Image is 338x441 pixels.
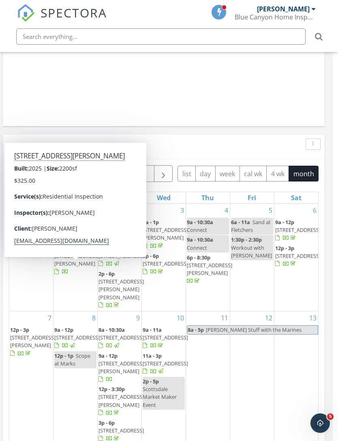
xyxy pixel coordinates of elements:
[17,4,35,22] img: The Best Home Inspection Software - Spectora
[143,326,188,349] a: 9a - 11a [STREET_ADDRESS]
[10,326,29,333] span: 12p - 3p
[41,4,107,21] span: SPECTORA
[187,254,210,261] span: 6p - 8:30p
[143,218,188,249] a: 9a - 1p [STREET_ADDRESS][PERSON_NAME]
[179,204,186,217] a: Go to September 3, 2025
[257,5,310,13] div: [PERSON_NAME]
[143,251,185,277] a: 3p - 6p [STREET_ADDRESS]
[98,218,141,243] a: 9a - 12p [STREET_ADDRESS]
[275,244,294,252] span: 12p - 3p
[66,192,84,203] a: Monday
[275,244,317,269] a: 12p - 3p [STREET_ADDRESS]
[187,254,232,285] a: 6p - 8:30p [STREET_ADDRESS][PERSON_NAME]
[275,218,294,226] span: 9a - 12p
[98,226,144,233] span: [STREET_ADDRESS]
[143,325,185,351] a: 9a - 11a [STREET_ADDRESS]
[143,252,159,259] span: 3p - 6p
[10,326,56,357] a: 12p - 3p [STREET_ADDRESS][PERSON_NAME]
[200,192,216,203] a: Thursday
[98,352,118,359] span: 9a - 12p
[231,218,250,226] span: 6a - 11a
[98,326,125,333] span: 8a - 10:30a
[143,218,159,226] span: 9a - 1p
[187,226,207,233] span: Connect
[54,244,96,277] a: 3p - 6:30p [STREET_ADDRESS][PERSON_NAME]
[187,244,207,251] span: Connect
[143,351,185,377] a: 11a - 3p [STREET_ADDRESS]
[219,311,230,324] a: Go to September 11, 2025
[98,325,141,351] a: 8a - 10:30a [STREET_ADDRESS]
[54,218,73,226] span: 12p - 3p
[275,226,321,233] span: [STREET_ADDRESS]
[98,270,144,309] a: 2p - 6p [STREET_ADDRESS][PERSON_NAME][PERSON_NAME]
[230,204,274,311] td: Go to September 5, 2025
[289,192,303,203] a: Saturday
[223,204,230,217] a: Go to September 4, 2025
[9,141,50,152] span: Calendar
[240,166,267,182] button: cal wk
[289,166,319,182] button: month
[98,252,144,259] span: [STREET_ADDRESS]
[54,218,96,243] a: 12p - 3p [STREET_ADDRESS]
[98,385,144,416] a: 12p - 3:30p [STREET_ADDRESS][PERSON_NAME]
[98,427,144,434] span: [STREET_ADDRESS]
[54,252,100,267] span: [STREET_ADDRESS][PERSON_NAME]
[235,13,316,21] div: Blue Canyon Home Inspections
[187,253,229,286] a: 6p - 8:30p [STREET_ADDRESS][PERSON_NAME]
[98,351,141,385] a: 9a - 12p [STREET_ADDRESS][PERSON_NAME]
[54,334,100,341] span: [STREET_ADDRESS]
[98,244,118,252] span: 11a - 2p
[143,334,188,341] span: [STREET_ADDRESS]
[17,11,107,28] a: SPECTORA
[263,311,274,324] a: Go to September 12, 2025
[98,269,141,310] a: 2p - 6p [STREET_ADDRESS][PERSON_NAME][PERSON_NAME]
[231,218,271,233] span: Sand at Fletchers
[187,326,204,334] span: 8a - 5p
[274,204,318,311] td: Go to September 6, 2025
[275,218,317,243] a: 9a - 12p [STREET_ADDRESS]
[135,311,141,324] a: Go to September 9, 2025
[54,244,100,275] a: 3p - 6:30p [STREET_ADDRESS][PERSON_NAME]
[98,393,144,408] span: [STREET_ADDRESS][PERSON_NAME]
[54,218,100,241] a: 12p - 3p [STREET_ADDRESS]
[9,166,44,182] h2: [DATE]
[54,325,96,351] a: 9a - 12p [STREET_ADDRESS]
[9,204,53,311] td: Go to August 31, 2025
[24,192,39,203] a: Sunday
[98,352,144,383] a: 9a - 12p [STREET_ADDRESS][PERSON_NAME]
[98,278,144,300] span: [STREET_ADDRESS][PERSON_NAME][PERSON_NAME]
[112,192,127,203] a: Tuesday
[90,204,97,217] a: Go to September 1, 2025
[195,166,216,182] button: day
[98,360,144,375] span: [STREET_ADDRESS][PERSON_NAME]
[231,244,272,259] span: Workout with [PERSON_NAME]
[231,236,262,243] span: 1:30p - 2:30p
[310,413,330,433] iframe: Intercom live chat
[98,204,142,311] td: Go to September 2, 2025
[267,204,274,217] a: Go to September 5, 2025
[54,326,73,333] span: 9a - 12p
[143,260,188,267] span: [STREET_ADDRESS]
[143,226,188,241] span: [STREET_ADDRESS][PERSON_NAME]
[142,204,186,311] td: Go to September 3, 2025
[187,262,232,277] span: [STREET_ADDRESS][PERSON_NAME]
[143,385,177,408] span: Scottsdale Market Maker Event
[187,236,213,243] span: 9a - 10:30a
[215,166,240,182] button: week
[275,244,321,267] a: 12p - 3p [STREET_ADDRESS]
[54,244,78,252] span: 3p - 6:30p
[143,360,188,367] span: [STREET_ADDRESS]
[275,218,321,241] a: 9a - 12p [STREET_ADDRESS]
[143,252,188,275] a: 3p - 6p [STREET_ADDRESS]
[43,204,53,217] a: Go to August 31, 2025
[186,204,230,311] td: Go to September 4, 2025
[90,311,97,324] a: Go to September 8, 2025
[175,311,186,324] a: Go to September 10, 2025
[54,326,100,349] a: 9a - 12p [STREET_ADDRESS]
[135,204,141,217] a: Go to September 2, 2025
[155,192,172,203] a: Wednesday
[327,413,334,420] span: 5
[154,165,173,182] button: Next month
[54,352,73,359] span: 12p - 1p
[98,270,115,277] span: 2p - 6p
